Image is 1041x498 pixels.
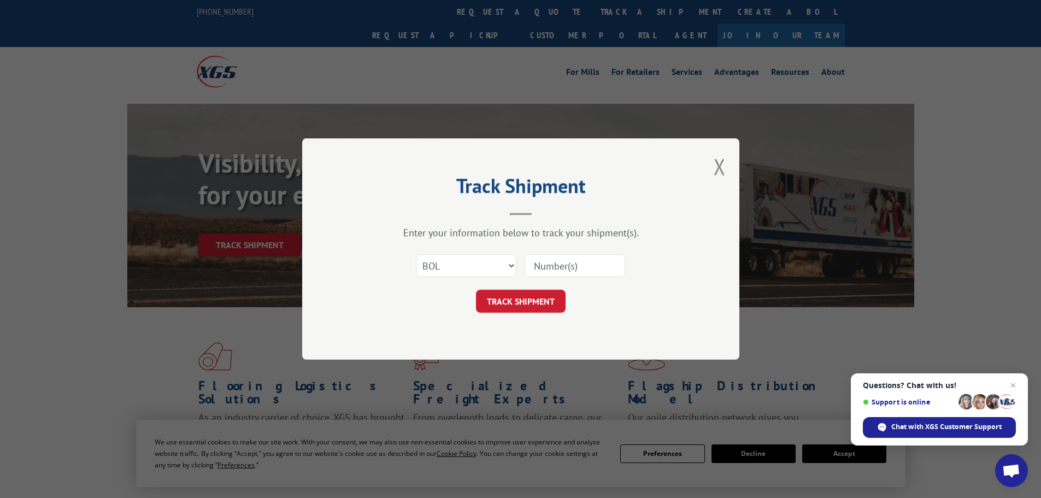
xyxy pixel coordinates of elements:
[476,290,566,313] button: TRACK SHIPMENT
[1007,379,1020,392] span: Close chat
[863,398,955,406] span: Support is online
[357,178,685,199] h2: Track Shipment
[863,417,1016,438] div: Chat with XGS Customer Support
[525,254,625,277] input: Number(s)
[714,152,726,181] button: Close modal
[863,381,1016,390] span: Questions? Chat with us!
[995,454,1028,487] div: Open chat
[357,226,685,239] div: Enter your information below to track your shipment(s).
[891,422,1002,432] span: Chat with XGS Customer Support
